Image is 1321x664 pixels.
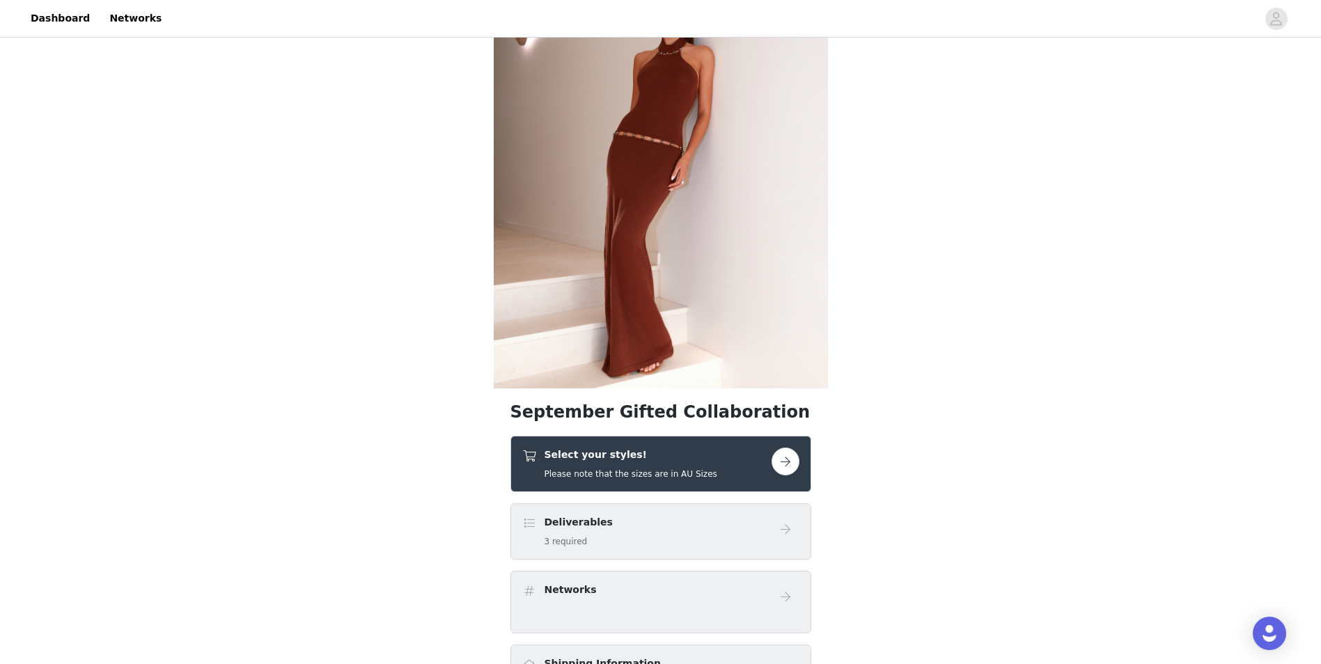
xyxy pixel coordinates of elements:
div: Select your styles! [510,436,811,492]
div: Deliverables [510,503,811,560]
h1: September Gifted Collaboration [510,400,811,425]
h5: Please note that the sizes are in AU Sizes [545,468,717,480]
h4: Networks [545,583,597,597]
div: Networks [510,571,811,633]
a: Networks [101,3,170,34]
a: Dashboard [22,3,98,34]
div: avatar [1269,8,1283,30]
h4: Select your styles! [545,448,717,462]
h4: Deliverables [545,515,613,530]
div: Open Intercom Messenger [1253,617,1286,650]
h5: 3 required [545,535,613,548]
